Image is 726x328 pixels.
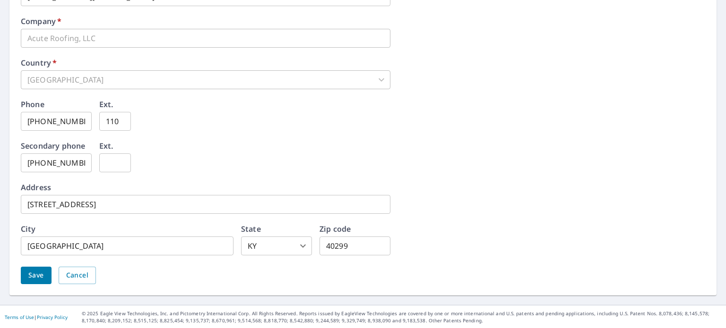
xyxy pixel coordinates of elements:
[21,225,36,233] label: City
[241,236,312,255] div: KY
[99,101,113,108] label: Ext.
[82,310,721,324] p: © 2025 Eagle View Technologies, Inc. and Pictometry International Corp. All Rights Reserved. Repo...
[99,142,113,150] label: Ext.
[320,225,351,233] label: Zip code
[66,269,88,281] span: Cancel
[59,267,96,284] button: Cancel
[241,225,261,233] label: State
[5,314,34,320] a: Terms of Use
[21,101,44,108] label: Phone
[21,142,85,150] label: Secondary phone
[21,184,51,191] label: Address
[28,269,44,281] span: Save
[21,267,52,284] button: Save
[21,17,61,25] label: Company
[5,314,68,320] p: |
[37,314,68,320] a: Privacy Policy
[21,59,57,67] label: Country
[21,70,390,89] div: [GEOGRAPHIC_DATA]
